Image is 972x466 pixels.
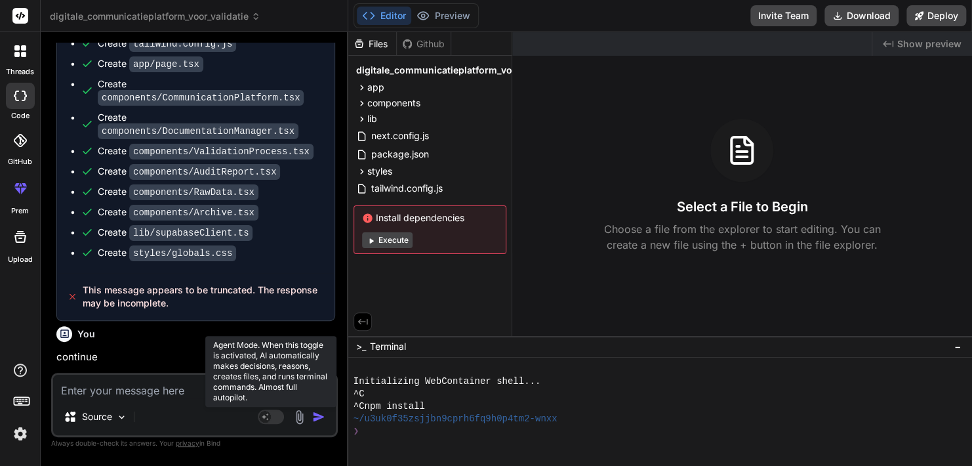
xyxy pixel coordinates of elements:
code: app/page.tsx [129,56,203,72]
p: Choose a file from the explorer to start editing. You can create a new file using the + button in... [595,221,889,253]
span: components [367,96,420,110]
label: GitHub [8,156,32,167]
img: icon [312,410,325,423]
code: components/DocumentationManager.tsx [98,123,298,139]
code: components/ValidationProcess.tsx [129,144,314,159]
button: Download [824,5,899,26]
span: Terminal [370,340,406,353]
button: Preview [411,7,476,25]
span: lib [367,112,377,125]
span: package.json [370,146,430,162]
div: Create [98,57,203,71]
div: Create [98,226,253,240]
button: Agent Mode. When this toggle is activated, AI automatically makes decisions, reasons, creates fil... [255,409,287,425]
div: Create [98,37,236,51]
button: Deploy [906,5,966,26]
h3: Select a File to Begin [676,198,807,216]
span: tailwind.config.js [370,180,444,196]
code: components/CommunicationPlatform.tsx [98,90,304,106]
div: Create [98,246,236,260]
h6: You [77,328,95,341]
code: lib/supabaseClient.ts [129,225,253,241]
button: Execute [362,232,413,248]
button: − [952,336,964,357]
img: settings [9,423,31,445]
span: ^Cnpm install [354,400,425,413]
div: Create [98,165,280,179]
label: threads [6,66,34,77]
code: components/AuditReport.tsx [129,164,280,180]
span: Show preview [897,37,962,51]
span: styles [367,165,392,178]
span: Install dependencies [362,211,498,224]
code: components/RawData.tsx [129,184,258,200]
p: Always double-check its answers. Your in Bind [51,437,338,450]
p: Source [82,410,112,423]
label: prem [11,205,29,217]
button: Editor [357,7,411,25]
code: components/Archive.tsx [129,205,258,221]
div: Github [397,37,451,51]
code: styles/globals.css [129,245,236,261]
span: ^C [354,388,365,400]
span: app [367,81,384,94]
span: Initializing WebContainer shell... [354,375,541,388]
span: − [954,340,962,353]
span: next.config.js [370,128,430,144]
img: Pick Models [116,412,127,423]
span: digitale_communicatieplatform_voor_validatie [356,64,564,77]
p: continue [56,350,335,365]
code: tailwind.config.js [129,36,236,52]
div: Create [98,185,258,199]
button: Invite Team [750,5,817,26]
label: Upload [8,254,33,265]
span: digitale_communicatieplatform_voor_validatie [50,10,260,23]
label: code [11,110,30,121]
div: Create [98,77,321,104]
span: This message appears to be truncated. The response may be incomplete. [83,284,324,310]
span: ❯ [354,425,360,438]
div: Create [98,144,314,158]
img: attachment [292,410,307,425]
div: Create [98,205,258,219]
span: ~/u3uk0f35zsjjbn9cprh6fq9h0p4tm2-wnxx [354,413,557,425]
div: Files [348,37,396,51]
span: privacy [176,439,199,447]
span: >_ [356,340,366,353]
div: Create [98,111,321,138]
